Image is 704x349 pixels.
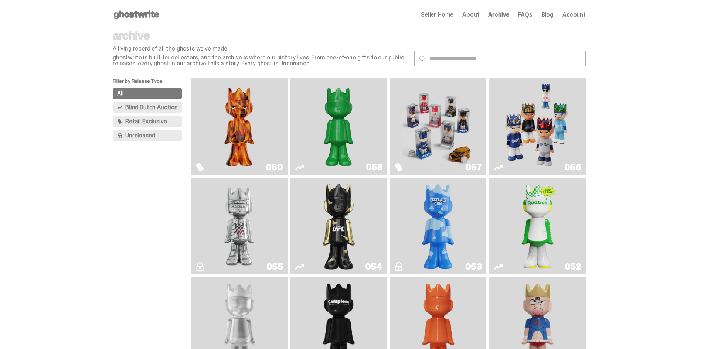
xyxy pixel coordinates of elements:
[421,12,453,18] a: Seller Home
[565,262,581,271] div: 052
[501,81,574,172] img: Game Face (2025)
[203,81,275,172] img: Always On Fire
[203,181,275,271] img: I Was There SummerSlam
[564,163,581,172] div: 056
[113,46,408,52] p: A living record of all the ghosts we've made.
[113,30,408,41] p: archive
[295,81,382,172] a: Schrödinger's ghost: Sunday Green
[366,163,382,172] div: 058
[113,102,182,113] button: Blind Dutch Auction
[365,262,382,271] div: 054
[195,181,283,271] a: I Was There SummerSlam
[494,181,581,271] a: Court Victory
[488,12,509,18] a: Archive
[394,181,482,271] a: ghooooost
[494,81,581,172] a: Game Face (2025)
[125,119,167,124] span: Retail Exclusive
[113,130,182,141] button: Unreleased
[518,181,557,271] img: Court Victory
[518,12,532,18] a: FAQs
[125,133,155,138] span: Unreleased
[319,181,358,271] img: Ruby
[125,105,178,110] span: Blind Dutch Auction
[466,163,482,172] div: 057
[195,81,283,172] a: Always On Fire
[402,81,474,172] img: Game Face (2025)
[266,262,283,271] div: 055
[394,81,482,172] a: Game Face (2025)
[562,12,586,18] a: Account
[541,12,554,18] a: Blog
[465,262,482,271] div: 053
[266,163,283,172] div: 060
[113,88,182,99] button: All
[113,78,191,88] p: Filter by Release Type
[419,181,458,271] img: ghooooost
[117,90,124,96] span: All
[113,55,408,66] p: ghostwrite is built for collectors, and the archive is where our history lives. From one-of-one g...
[302,81,375,172] img: Schrödinger's ghost: Sunday Green
[295,181,382,271] a: Ruby
[462,12,479,18] a: About
[113,116,182,127] button: Retail Exclusive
